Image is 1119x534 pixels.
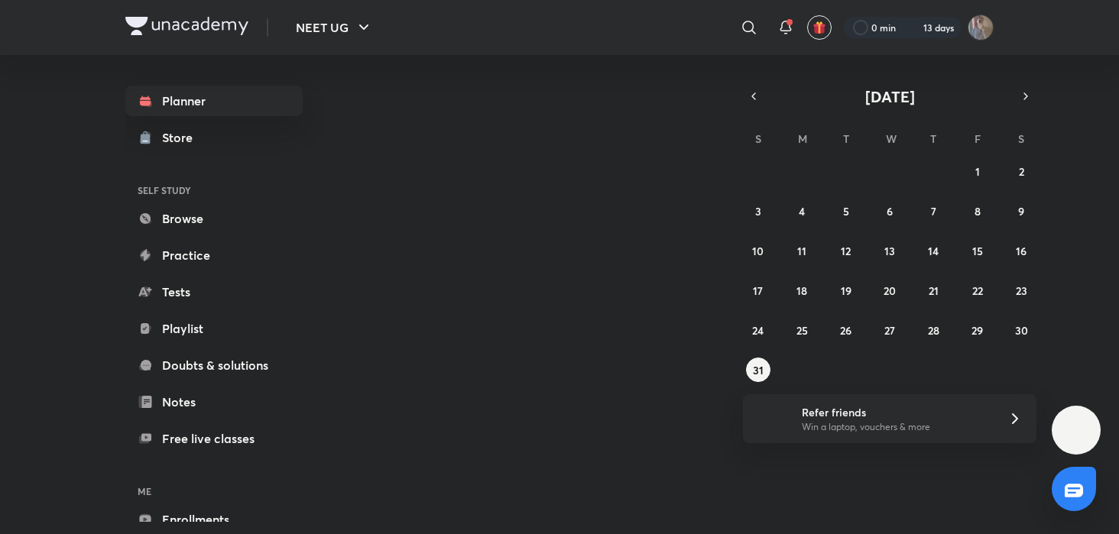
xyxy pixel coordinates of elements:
a: Doubts & solutions [125,350,303,380]
a: Company Logo [125,17,248,39]
a: Notes [125,387,303,417]
button: August 17, 2025 [746,278,770,303]
a: Practice [125,240,303,270]
div: Store [162,128,202,147]
button: August 21, 2025 [921,278,945,303]
abbr: August 20, 2025 [884,283,896,298]
abbr: August 30, 2025 [1015,323,1028,338]
abbr: August 29, 2025 [971,323,983,338]
a: Tests [125,277,303,307]
h6: ME [125,478,303,504]
img: shubhanshu yadav [968,15,994,40]
button: August 22, 2025 [965,278,990,303]
abbr: August 15, 2025 [972,244,983,258]
abbr: August 25, 2025 [796,323,808,338]
button: August 27, 2025 [877,318,902,342]
button: August 30, 2025 [1009,318,1033,342]
abbr: August 10, 2025 [752,244,764,258]
abbr: August 13, 2025 [884,244,895,258]
button: NEET UG [287,12,382,43]
button: August 12, 2025 [834,238,858,263]
button: August 10, 2025 [746,238,770,263]
img: referral [755,403,786,434]
abbr: Tuesday [843,131,849,146]
abbr: August 11, 2025 [797,244,806,258]
button: August 8, 2025 [965,199,990,223]
h6: SELF STUDY [125,177,303,203]
button: August 4, 2025 [790,199,814,223]
button: August 14, 2025 [921,238,945,263]
abbr: August 18, 2025 [796,283,807,298]
button: August 15, 2025 [965,238,990,263]
abbr: August 1, 2025 [975,164,980,179]
button: August 6, 2025 [877,199,902,223]
a: Free live classes [125,423,303,454]
abbr: August 31, 2025 [753,363,764,377]
abbr: August 12, 2025 [841,244,851,258]
abbr: August 24, 2025 [752,323,764,338]
button: August 7, 2025 [921,199,945,223]
abbr: Saturday [1018,131,1024,146]
abbr: August 26, 2025 [840,323,851,338]
button: August 3, 2025 [746,199,770,223]
p: Win a laptop, vouchers & more [802,420,990,434]
img: streak [905,20,920,35]
abbr: August 14, 2025 [928,244,939,258]
abbr: August 4, 2025 [799,204,805,218]
button: August 26, 2025 [834,318,858,342]
img: avatar [812,21,826,34]
abbr: Wednesday [886,131,897,146]
button: avatar [807,15,832,40]
abbr: August 21, 2025 [929,283,939,298]
abbr: Monday [798,131,807,146]
button: August 28, 2025 [921,318,945,342]
a: Planner [125,86,303,116]
abbr: Sunday [755,131,761,146]
abbr: August 23, 2025 [1016,283,1027,298]
abbr: August 17, 2025 [753,283,763,298]
h6: Refer friends [802,404,990,420]
button: August 11, 2025 [790,238,814,263]
button: August 18, 2025 [790,278,814,303]
button: August 1, 2025 [965,159,990,183]
button: August 25, 2025 [790,318,814,342]
abbr: August 16, 2025 [1016,244,1027,258]
a: Store [125,122,303,153]
abbr: August 27, 2025 [884,323,895,338]
span: [DATE] [865,86,915,107]
button: August 19, 2025 [834,278,858,303]
abbr: August 8, 2025 [975,204,981,218]
img: Company Logo [125,17,248,35]
button: August 29, 2025 [965,318,990,342]
img: ttu [1067,421,1085,439]
abbr: August 28, 2025 [928,323,939,338]
abbr: Friday [975,131,981,146]
button: August 20, 2025 [877,278,902,303]
abbr: August 5, 2025 [843,204,849,218]
abbr: August 9, 2025 [1018,204,1024,218]
abbr: August 3, 2025 [755,204,761,218]
abbr: August 19, 2025 [841,283,851,298]
button: [DATE] [764,86,1015,107]
button: August 5, 2025 [834,199,858,223]
button: August 24, 2025 [746,318,770,342]
button: August 16, 2025 [1009,238,1033,263]
button: August 23, 2025 [1009,278,1033,303]
a: Browse [125,203,303,234]
button: August 9, 2025 [1009,199,1033,223]
button: August 31, 2025 [746,358,770,382]
button: August 13, 2025 [877,238,902,263]
abbr: August 7, 2025 [931,204,936,218]
abbr: August 2, 2025 [1019,164,1024,179]
abbr: August 6, 2025 [887,204,893,218]
a: Playlist [125,313,303,344]
abbr: Thursday [930,131,936,146]
button: August 2, 2025 [1009,159,1033,183]
abbr: August 22, 2025 [972,283,983,298]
